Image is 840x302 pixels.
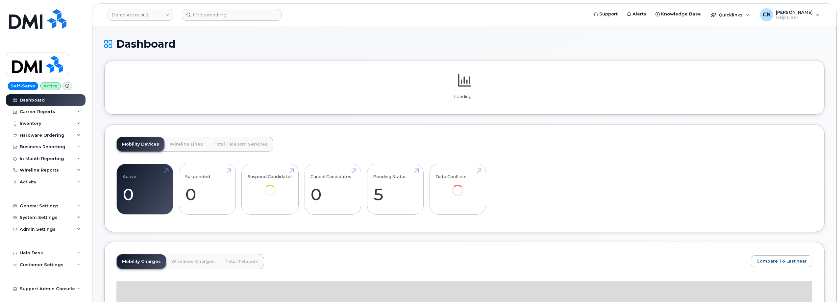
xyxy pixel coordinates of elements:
[117,137,164,151] a: Mobility Devices
[220,254,264,269] a: Total Telecom
[248,168,293,205] a: Suspend Candidates
[751,255,812,267] button: Compare To Last Year
[373,168,417,211] a: Pending Status 5
[166,254,220,269] a: Wirelines Charges
[435,168,480,205] a: Data Conflicts
[164,137,208,151] a: Wireline Lines
[310,168,355,211] a: Cancel Candidates 0
[116,94,812,100] p: Loading...
[117,254,166,269] a: Mobility Charges
[104,38,825,50] h1: Dashboard
[123,168,167,211] a: Active 0
[208,137,273,151] a: Total Telecom Services
[756,258,807,264] span: Compare To Last Year
[185,168,230,211] a: Suspended 0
